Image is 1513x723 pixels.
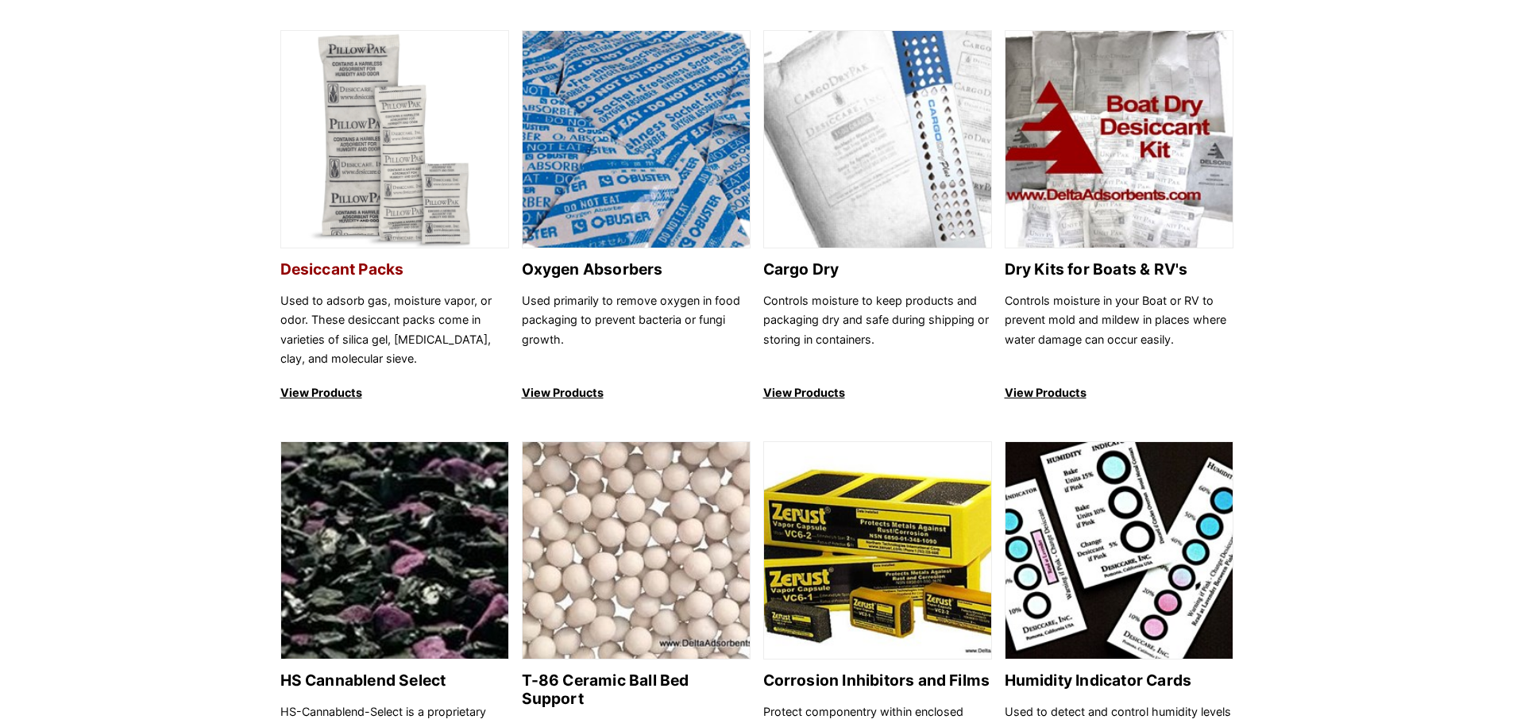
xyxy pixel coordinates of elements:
p: View Products [522,383,751,402]
h2: Corrosion Inhibitors and Films [763,671,992,690]
img: T-86 Ceramic Ball Bed Support [523,442,750,660]
img: Desiccant Packs [281,31,508,249]
h2: HS Cannablend Select [280,671,509,690]
img: HS Cannablend Select [281,442,508,660]
p: View Products [763,383,992,402]
img: Humidity Indicator Cards [1005,442,1233,660]
p: Used primarily to remove oxygen in food packaging to prevent bacteria or fungi growth. [522,291,751,369]
img: Dry Kits for Boats & RV's [1005,31,1233,249]
h2: Dry Kits for Boats & RV's [1005,260,1233,279]
img: Oxygen Absorbers [523,31,750,249]
h2: Desiccant Packs [280,260,509,279]
a: Oxygen Absorbers Oxygen Absorbers Used primarily to remove oxygen in food packaging to prevent ba... [522,30,751,403]
h2: Cargo Dry [763,260,992,279]
h2: T-86 Ceramic Ball Bed Support [522,671,751,708]
p: View Products [280,383,509,402]
a: Dry Kits for Boats & RV's Dry Kits for Boats & RV's Controls moisture in your Boat or RV to preve... [1005,30,1233,403]
p: Controls moisture in your Boat or RV to prevent mold and mildew in places where water damage can ... [1005,291,1233,369]
h2: Humidity Indicator Cards [1005,671,1233,690]
p: Used to adsorb gas, moisture vapor, or odor. These desiccant packs come in varieties of silica ge... [280,291,509,369]
p: View Products [1005,383,1233,402]
a: Cargo Dry Cargo Dry Controls moisture to keep products and packaging dry and safe during shipping... [763,30,992,403]
img: Corrosion Inhibitors and Films [764,442,991,660]
p: Controls moisture to keep products and packaging dry and safe during shipping or storing in conta... [763,291,992,369]
a: Desiccant Packs Desiccant Packs Used to adsorb gas, moisture vapor, or odor. These desiccant pack... [280,30,509,403]
img: Cargo Dry [764,31,991,249]
h2: Oxygen Absorbers [522,260,751,279]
